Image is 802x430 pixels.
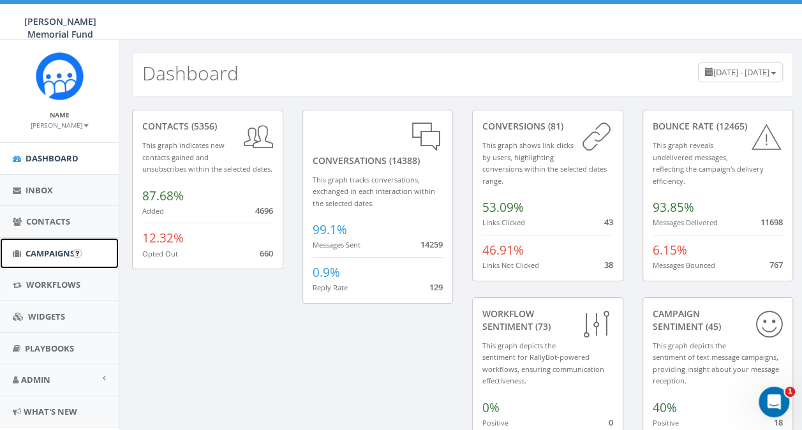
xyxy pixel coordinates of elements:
span: 1 [785,387,795,397]
span: Admin [21,374,50,385]
span: 43 [604,216,613,228]
span: Playbooks [25,343,74,354]
span: [DATE] - [DATE] [713,66,769,78]
span: 40% [653,399,677,416]
small: This graph tracks conversations, exchanged in each interaction within the selected dates. [313,175,435,208]
span: 12.32% [142,230,184,246]
span: 14259 [420,239,443,250]
span: 660 [260,248,273,259]
span: (45) [703,320,721,332]
span: 99.1% [313,221,347,238]
span: (14388) [387,154,420,167]
small: Links Not Clicked [482,260,539,270]
iframe: Intercom live chat [759,387,789,417]
span: 767 [769,259,783,271]
span: (5356) [189,120,217,132]
span: 53.09% [482,199,524,216]
small: Reply Rate [313,283,348,292]
a: [PERSON_NAME] [31,119,89,130]
small: This graph depicts the sentiment of text message campaigns, providing insight about your message ... [653,341,779,386]
span: 129 [429,281,443,293]
span: 4696 [255,205,273,216]
div: conversions [482,120,613,133]
span: Campaigns [26,248,75,259]
small: Positive [653,418,679,427]
span: [PERSON_NAME] Memorial Fund [24,15,96,40]
small: This graph reveals undelivered messages, reflecting the campaign's delivery efficiency. [653,140,764,186]
span: 6.15% [653,242,687,258]
span: 46.91% [482,242,524,258]
span: 38 [604,259,613,271]
small: This graph indicates new contacts gained and unsubscribes within the selected dates. [142,140,272,174]
small: [PERSON_NAME] [31,121,89,130]
span: 18 [774,417,783,428]
span: 11698 [761,216,783,228]
span: (12465) [714,120,747,132]
div: Campaign Sentiment [653,308,783,333]
span: Contacts [26,216,70,227]
small: Opted Out [142,249,178,258]
small: Links Clicked [482,218,525,227]
h2: Dashboard [142,63,239,84]
img: Rally_Corp_Icon.png [36,52,84,100]
span: Inbox [26,184,53,196]
small: Messages Delivered [653,218,718,227]
span: (73) [533,320,551,332]
input: Submit [73,249,82,258]
small: Messages Sent [313,240,360,249]
span: Workflows [26,279,80,290]
span: 93.85% [653,199,694,216]
span: What's New [24,406,77,417]
div: Bounce Rate [653,120,783,133]
small: Added [142,206,164,216]
div: contacts [142,120,273,133]
span: 0% [482,399,500,416]
span: (81) [546,120,563,132]
span: 0 [609,417,613,428]
span: 0.9% [313,264,340,281]
small: Messages Bounced [653,260,715,270]
span: 87.68% [142,188,184,204]
span: Dashboard [26,152,78,164]
span: Widgets [28,311,65,322]
small: This graph shows link clicks by users, highlighting conversions within the selected dates range. [482,140,607,186]
small: This graph depicts the sentiment for RallyBot-powered workflows, ensuring communication effective... [482,341,604,386]
small: Positive [482,418,509,427]
small: Name [50,110,70,119]
div: Workflow Sentiment [482,308,613,333]
div: conversations [313,120,443,167]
